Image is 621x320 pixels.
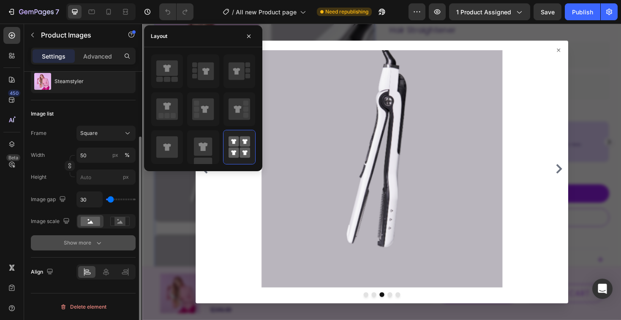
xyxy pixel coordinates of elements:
[8,90,20,97] div: 450
[55,7,59,17] p: 7
[159,3,193,20] div: Undo/Redo
[534,3,561,20] button: Save
[122,150,132,160] button: px
[123,174,129,180] span: px
[112,151,118,159] div: px
[54,78,84,84] p: Steamstyler
[268,285,273,290] button: Dot
[142,24,621,320] iframe: Design area
[259,285,264,290] button: Dot
[449,3,530,20] button: 1 product assigned
[232,8,234,16] span: /
[31,194,68,205] div: Image gap
[31,151,45,159] label: Width
[76,148,136,163] input: px%
[77,192,102,207] input: Auto
[34,73,51,90] img: product feature img
[592,279,613,299] div: Open Intercom Messenger
[83,52,112,61] p: Advanced
[110,150,120,160] button: %
[151,32,167,40] div: Layout
[41,30,113,40] p: Product Images
[76,126,136,141] button: Square
[31,300,136,314] button: Delete element
[436,149,446,159] button: Carousel Next Arrow
[76,169,136,185] input: px
[236,8,297,16] span: All new Product page
[572,8,593,16] div: Publish
[3,3,63,20] button: 7
[565,3,600,20] button: Publish
[31,173,46,181] label: Height
[251,285,256,290] button: Dot
[234,285,239,290] button: Dot
[80,129,98,137] span: Square
[456,8,511,16] span: 1 product assigned
[31,235,136,250] button: Show more
[60,302,106,312] div: Delete element
[31,266,55,278] div: Align
[31,110,54,118] div: Image list
[541,8,555,16] span: Save
[31,216,71,227] div: Image scale
[31,129,46,137] label: Frame
[242,285,248,290] button: Dot
[64,239,103,247] div: Show more
[125,151,130,159] div: %
[6,154,20,161] div: Beta
[42,52,65,61] p: Settings
[325,8,368,16] span: Need republishing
